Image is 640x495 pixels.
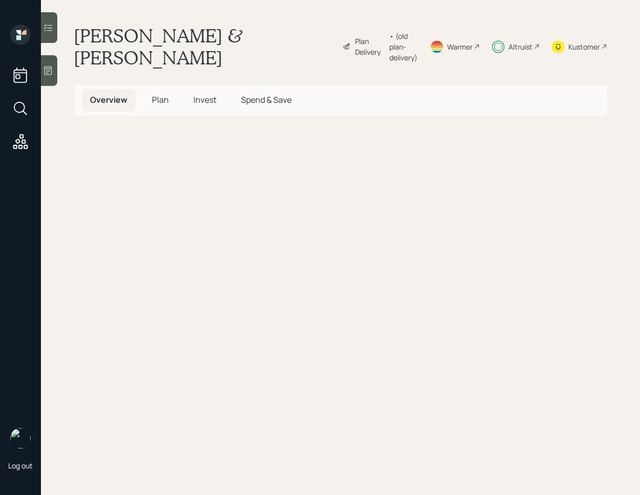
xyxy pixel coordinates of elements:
div: Plan Delivery [355,36,384,57]
div: Log out [8,461,33,470]
img: retirable_logo.png [10,428,31,448]
span: Plan [152,94,169,105]
h1: [PERSON_NAME] & [PERSON_NAME] [74,25,334,69]
div: • (old plan-delivery) [389,31,417,63]
div: Kustomer [568,41,600,52]
span: Spend & Save [241,94,292,105]
span: Overview [90,94,127,105]
div: Altruist [509,41,533,52]
div: Warmer [447,41,473,52]
span: Invest [193,94,216,105]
